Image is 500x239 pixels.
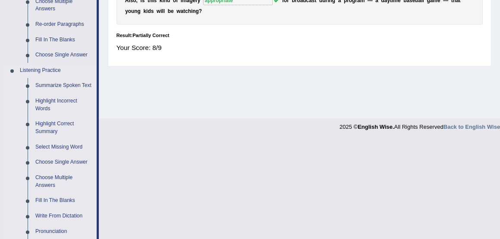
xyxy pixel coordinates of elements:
div: 2025 © All Rights Reserved [340,118,500,131]
b: b [168,8,171,14]
a: Listening Practice [16,63,97,78]
div: Your Score: 8/9 [116,39,483,56]
b: o [128,8,131,14]
b: w [176,8,180,14]
b: u [131,8,134,14]
b: i [160,8,162,14]
b: h [188,8,191,14]
a: Re-order Paragraphs [31,17,97,32]
b: i [191,8,192,14]
a: Highlight Incorrect Words [31,93,97,116]
a: Back to English Wise [443,124,500,130]
b: e [171,8,174,14]
b: d [148,8,151,14]
b: ? [199,8,202,14]
b: n [192,8,195,14]
a: Fill In The Blanks [31,32,97,48]
a: Choose Multiple Answers [31,170,97,193]
b: l [162,8,163,14]
a: Highlight Correct Summary [31,116,97,139]
b: i [146,8,148,14]
a: Select Missing Word [31,140,97,155]
a: Write From Dictation [31,208,97,224]
a: Summarize Spoken Text [31,78,97,93]
b: c [185,8,188,14]
a: Choose Single Answer [31,47,97,63]
b: n [134,8,137,14]
b: g [138,8,141,14]
a: Fill In The Blanks [31,193,97,208]
strong: English Wise. [358,124,394,130]
b: y [125,8,128,14]
b: s [151,8,154,14]
b: k [143,8,146,14]
b: w [157,8,160,14]
div: Result: [116,32,483,39]
a: Choose Single Answer [31,155,97,170]
b: t [183,8,185,14]
b: g [195,8,198,14]
b: l [164,8,165,14]
b: a [180,8,183,14]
